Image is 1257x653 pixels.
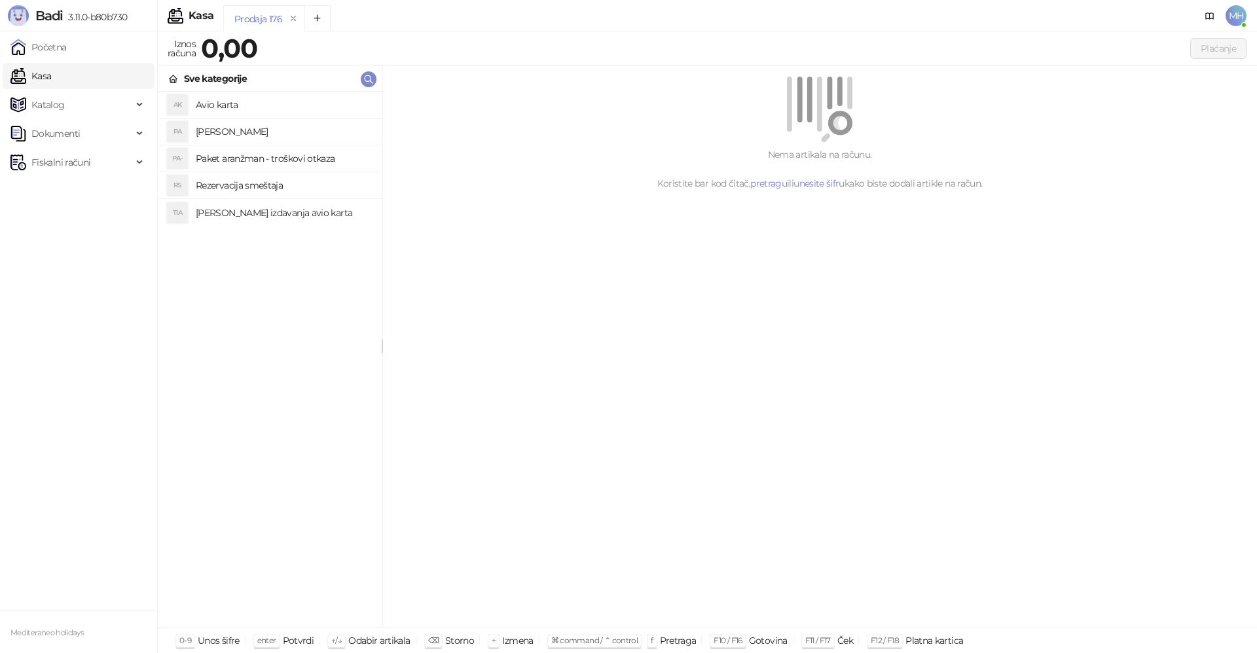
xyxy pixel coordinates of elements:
[445,632,474,649] div: Storno
[805,635,831,645] span: F11 / F17
[196,148,371,169] h4: Paket aranžman - troškovi otkaza
[8,5,29,26] img: Logo
[184,71,247,86] div: Sve kategorije
[167,148,188,169] div: PA-
[179,635,191,645] span: 0-9
[10,628,84,637] small: Mediteraneo holidays
[1190,38,1247,59] button: Plaćanje
[331,635,342,645] span: ↑/↓
[837,632,853,649] div: Ček
[31,149,90,176] span: Fiskalni računi
[196,94,371,115] h4: Avio karta
[35,8,63,24] span: Badi
[196,121,371,142] h4: [PERSON_NAME]
[196,202,371,223] h4: [PERSON_NAME] izdavanja avio karta
[196,175,371,196] h4: Rezervacija smeštaja
[905,632,963,649] div: Platna kartica
[398,147,1241,191] div: Nema artikala na računu. Koristite bar kod čitač, ili kako biste dodali artikle na račun.
[283,632,314,649] div: Potvrdi
[167,202,188,223] div: TIA
[502,632,533,649] div: Izmena
[10,63,51,89] a: Kasa
[234,12,282,26] div: Prodaja 176
[651,635,653,645] span: f
[714,635,742,645] span: F10 / F16
[348,632,410,649] div: Odabir artikala
[750,177,787,189] a: pretragu
[428,635,439,645] span: ⌫
[31,92,65,118] span: Katalog
[189,10,213,21] div: Kasa
[285,13,302,24] button: remove
[165,35,198,62] div: Iznos računa
[793,177,845,189] a: unesite šifru
[158,92,382,627] div: grid
[749,632,788,649] div: Gotovina
[63,11,127,23] span: 3.11.0-b80b730
[1226,5,1247,26] span: MH
[167,175,188,196] div: RS
[201,32,257,64] strong: 0,00
[492,635,496,645] span: +
[660,632,697,649] div: Pretraga
[167,121,188,142] div: PA
[871,635,899,645] span: F12 / F18
[551,635,638,645] span: ⌘ command / ⌃ control
[304,5,331,31] button: Add tab
[257,635,276,645] span: enter
[10,34,67,60] a: Početna
[167,94,188,115] div: AK
[31,121,80,147] span: Dokumenti
[1199,5,1220,26] a: Dokumentacija
[198,632,240,649] div: Unos šifre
